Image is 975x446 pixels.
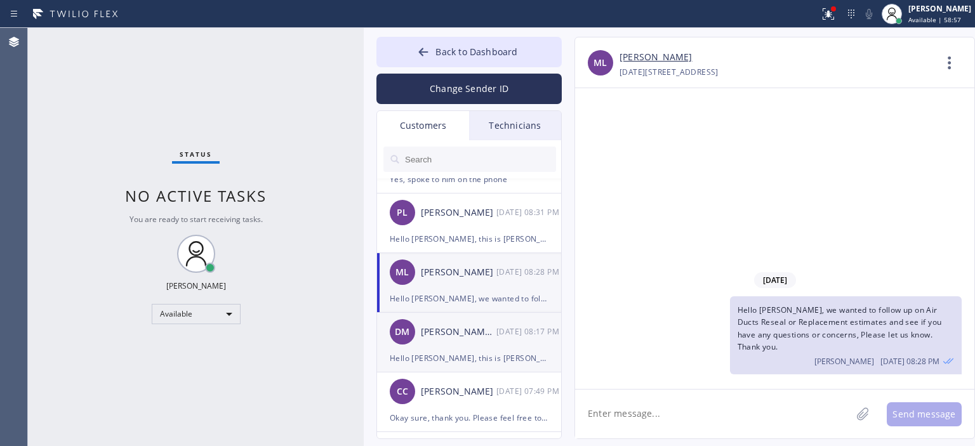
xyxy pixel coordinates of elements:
span: [PERSON_NAME] [814,356,874,367]
div: 09/03/2025 9:31 AM [496,205,562,220]
button: Change Sender ID [376,74,562,104]
span: Status [180,150,212,159]
div: 09/03/2025 9:49 AM [496,384,562,398]
span: CC [397,384,408,399]
span: Hello [PERSON_NAME], we wanted to follow up on Air Ducts Reseal or Replacement estimates and see ... [738,305,942,352]
div: Okay sure, thank you. Please feel free to reach us back in case you need any help in future. [390,410,548,425]
span: [DATE] [754,272,796,288]
div: Customers [377,111,469,140]
div: Hello [PERSON_NAME], this is [PERSON_NAME] from 5 Star Air. I wanted to follow up on Air Ducts Cl... [390,232,548,246]
div: 09/03/2025 9:28 AM [730,296,962,374]
span: You are ready to start receiving tasks. [129,214,263,225]
div: Yes, spoke to him on the phone [390,172,548,187]
span: [DATE] 08:28 PM [880,356,939,367]
div: [PERSON_NAME] [166,280,226,291]
div: 09/03/2025 9:17 AM [496,324,562,339]
div: 09/03/2025 9:28 AM [496,265,562,279]
span: No active tasks [125,185,267,206]
button: Back to Dashboard [376,37,562,67]
div: [PERSON_NAME] Mr [421,325,496,339]
span: PL [397,206,408,220]
div: [PERSON_NAME] [421,265,496,280]
div: Hello [PERSON_NAME], we wanted to follow up on Air Ducts Reseal or Replacement estimates and see ... [390,291,548,306]
div: Available [152,304,241,324]
span: DM [395,325,409,339]
span: ML [395,265,409,280]
div: Hello [PERSON_NAME], this is [PERSON_NAME] from Air Duct Cleaning, We wanted to confirm your appo... [390,351,548,365]
div: [PERSON_NAME] [908,3,971,14]
div: [PERSON_NAME] [421,384,496,399]
button: Mute [860,5,878,23]
span: Back to Dashboard [435,46,517,58]
div: [DATE][STREET_ADDRESS] [620,65,719,79]
span: Available | 58:57 [908,15,961,24]
input: Search [404,147,556,172]
button: Send message [887,402,962,426]
div: Technicians [469,111,561,140]
span: ML [594,56,607,70]
div: [PERSON_NAME] [421,206,496,220]
a: [PERSON_NAME] [620,50,692,65]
